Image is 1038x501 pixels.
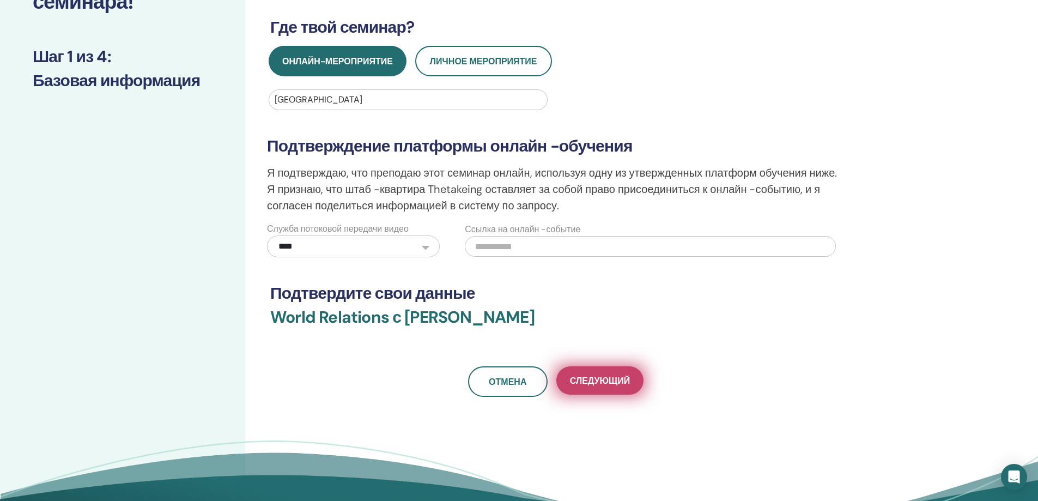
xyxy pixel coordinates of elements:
span: Следующий [570,375,630,387]
h3: Базовая информация [33,71,213,90]
label: Служба потоковой передачи видео [267,222,409,236]
h3: Шаг 1 из 4 : [33,47,213,67]
a: Отмена [468,366,548,397]
div: Open Intercom Messenger [1001,464,1027,490]
h3: Где твой семинар? [270,17,841,37]
h3: World Relations с [PERSON_NAME] [270,307,841,340]
button: Следующий [556,366,644,395]
h3: Подтверждение платформы онлайн -обучения [267,136,845,156]
h3: Подтвердите свои данные [270,283,841,303]
span: Отмена [489,376,526,388]
span: Онлайн-мероприятие [282,56,393,67]
label: Ссылка на онлайн -событие [465,223,580,236]
p: Я подтверждаю, что преподаю этот семинар онлайн, используя одну из утвержденных платформ обучения... [267,165,845,214]
span: Личное мероприятие [430,56,537,67]
button: Онлайн-мероприятие [269,46,406,76]
button: Личное мероприятие [415,46,552,76]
